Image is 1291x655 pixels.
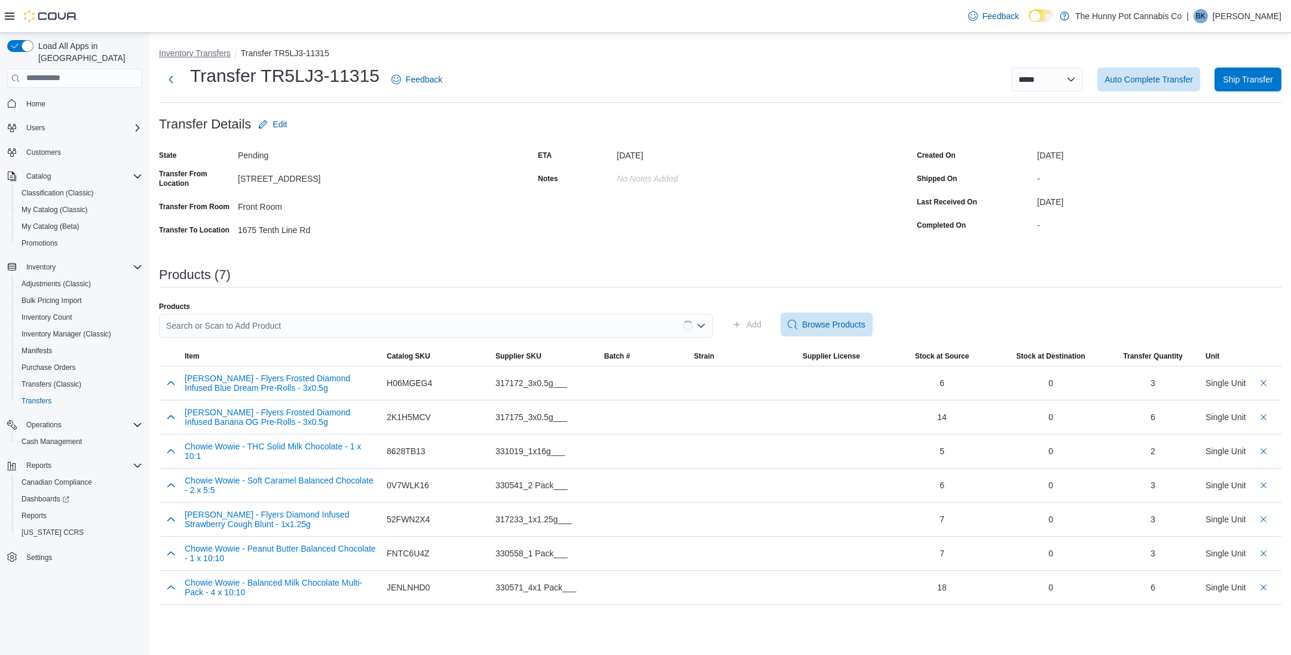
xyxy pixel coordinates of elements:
[12,524,147,541] button: [US_STATE] CCRS
[17,475,142,489] span: Canadian Compliance
[696,321,706,330] button: Open list of options
[238,146,398,160] div: Pending
[917,197,977,207] label: Last Received On
[495,377,595,389] div: 317172_3x0.5g___
[1206,547,1246,559] div: Single Unit
[892,479,992,491] div: 6
[12,359,147,376] button: Purchase Orders
[22,458,56,473] button: Reports
[238,221,398,235] div: 1675 Tenth Line Rd
[17,344,142,358] span: Manifests
[159,117,251,131] h3: Transfer Details
[17,277,142,291] span: Adjustments (Classic)
[185,442,377,461] button: Chowie Wowie - THC Solid Milk Chocolate - 1 x 10:1
[781,313,873,336] button: Browse Products
[22,145,142,160] span: Customers
[1123,351,1182,361] span: Transfer Quantity
[17,310,142,325] span: Inventory Count
[917,221,966,230] label: Completed On
[1001,445,1100,457] div: 0
[1256,410,1271,424] button: Delete count
[12,201,147,218] button: My Catalog (Classic)
[495,513,595,525] div: 317233_1x1.25g___
[1206,479,1246,491] div: Single Unit
[22,511,47,521] span: Reports
[892,377,992,389] div: 6
[495,351,542,361] span: Supplier SKU
[17,236,63,250] a: Promotions
[185,476,377,495] button: Chowie Wowie - Soft Caramel Balanced Chocolate - 2 x 5:5
[2,548,147,565] button: Settings
[17,360,142,375] span: Purchase Orders
[12,235,147,252] button: Promotions
[22,188,94,198] span: Classification (Classic)
[22,379,81,389] span: Transfers (Classic)
[1206,411,1246,423] div: Single Unit
[26,262,56,272] span: Inventory
[33,40,142,64] span: Load All Apps in [GEOGRAPHIC_DATA]
[1151,411,1155,423] div: 6
[22,549,142,564] span: Settings
[12,309,147,326] button: Inventory Count
[24,10,78,22] img: Cova
[17,394,142,408] span: Transfers
[1206,445,1246,457] div: Single Unit
[1256,580,1271,595] button: Delete count
[1151,513,1155,525] div: 3
[12,342,147,359] button: Manifests
[1256,478,1271,492] button: Delete count
[17,219,84,234] a: My Catalog (Beta)
[17,277,96,291] a: Adjustments (Classic)
[253,112,292,136] button: Edit
[22,260,142,274] span: Inventory
[22,169,56,183] button: Catalog
[22,169,142,183] span: Catalog
[26,123,45,133] span: Users
[185,374,377,393] button: [PERSON_NAME] - Flyers Frosted Diamond Infused Blue Dream Pre-Rolls - 3x0.5g
[159,47,1281,62] nav: An example of EuiBreadcrumbs
[17,293,87,308] a: Bulk Pricing Import
[2,259,147,276] button: Inventory
[12,474,147,491] button: Canadian Compliance
[2,143,147,161] button: Customers
[387,377,486,389] div: H06MGEG4
[22,222,79,231] span: My Catalog (Beta)
[12,218,147,235] button: My Catalog (Beta)
[185,578,377,597] button: Chowie Wowie - Balanced Milk Chocolate Multi-Pack - 4 x 10:10
[1206,377,1246,389] div: Single Unit
[12,491,147,507] a: Dashboards
[159,68,183,91] button: Next
[22,238,58,248] span: Promotions
[22,296,82,305] span: Bulk Pricing Import
[917,174,957,183] label: Shipped On
[1151,581,1155,593] div: 6
[1001,479,1100,491] div: 0
[22,205,88,215] span: My Catalog (Classic)
[2,457,147,474] button: Reports
[983,10,1019,22] span: Feedback
[1001,547,1100,559] div: 0
[17,186,142,200] span: Classification (Classic)
[17,327,142,341] span: Inventory Manager (Classic)
[159,48,231,58] button: Inventory Transfers
[22,260,60,274] button: Inventory
[1001,377,1100,389] div: 0
[604,351,630,361] span: Batch #
[1151,479,1155,491] div: 3
[17,525,88,540] a: [US_STATE] CCRS
[185,544,377,563] button: Chowie Wowie - Peanut Butter Balanced Chocolate - 1 x 10:10
[22,418,142,432] span: Operations
[17,475,97,489] a: Canadian Compliance
[803,351,860,361] span: Supplier License
[727,313,766,336] button: Add
[12,376,147,393] button: Transfers (Classic)
[1256,546,1271,561] button: Delete count
[1256,512,1271,527] button: Delete count
[12,393,147,409] button: Transfers
[1037,169,1281,183] div: -
[2,120,147,136] button: Users
[17,344,57,358] a: Manifests
[238,169,398,183] div: [STREET_ADDRESS]
[22,96,142,111] span: Home
[888,347,996,366] button: Stock at Source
